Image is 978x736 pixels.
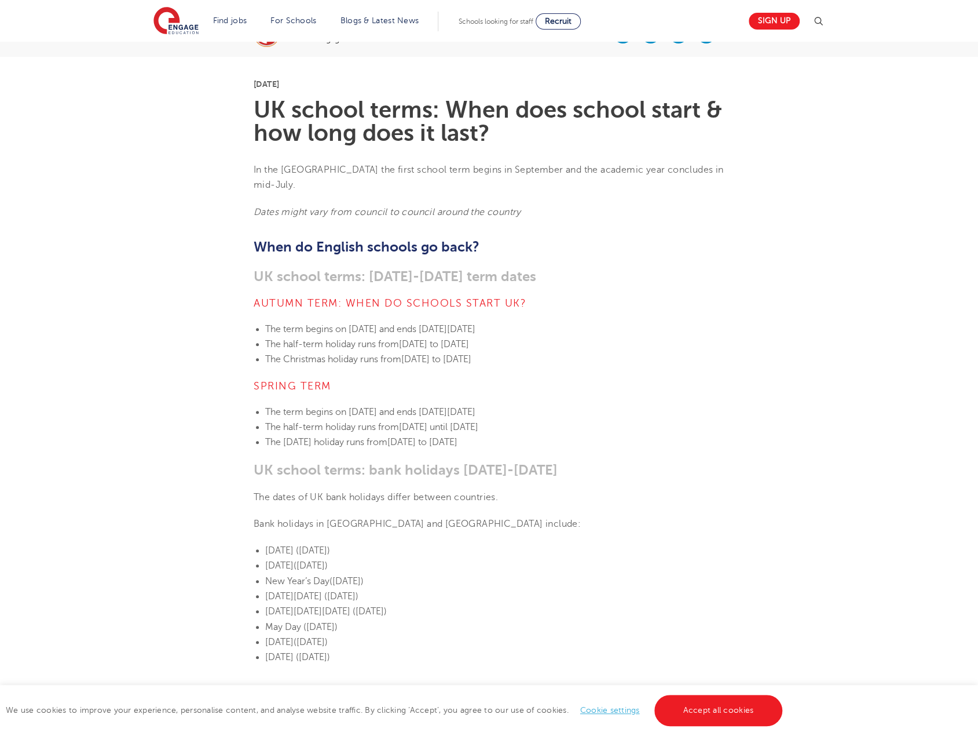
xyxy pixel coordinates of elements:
[265,606,387,617] span: [DATE][DATE][DATE] ([DATE])
[265,324,346,334] span: The term begins on
[265,407,346,417] span: The term begins on
[254,237,724,257] h2: When do English schools go back?
[6,706,785,715] span: We use cookies to improve your experience, personalise content, and analyse website traffic. By c...
[265,591,358,602] span: [DATE][DATE] ([DATE])
[254,380,331,392] span: Spring term
[265,637,294,647] span: [DATE]
[340,16,419,25] a: Blogs & Latest News
[254,80,724,88] p: [DATE]
[213,16,247,25] a: Find jobs
[254,268,536,285] span: UK school terms: [DATE]-[DATE] term dates
[387,437,457,447] span: [DATE] to [DATE]
[580,706,640,715] a: Cookie settings
[545,17,572,25] span: Recruit
[329,576,364,586] span: ([DATE])
[296,545,330,556] span: ([DATE])
[265,560,294,571] span: [DATE]
[265,339,399,349] span: The half-term holiday runs from
[254,207,521,217] em: Dates might vary from council to council around the country
[536,13,581,30] a: Recruit
[349,324,475,334] span: [DATE] and ends [DATE][DATE]
[254,519,581,529] span: Bank holidays in [GEOGRAPHIC_DATA] and [GEOGRAPHIC_DATA] include:
[265,622,338,632] span: May Day ([DATE])
[270,16,316,25] a: For Schools
[254,684,618,700] span: UK school terms: how to make the most of your holiday
[459,17,533,25] span: Schools looking for staff
[294,560,328,571] span: ([DATE])
[265,354,401,365] span: The Christmas holiday runs from
[153,7,199,36] img: Engage Education
[254,99,724,145] h1: UK school terms: When does school start & how long does it last?
[265,545,294,556] span: [DATE]
[254,297,526,309] span: Autumn term: When do schools start UK?
[401,354,471,365] span: [DATE] to [DATE]
[265,576,329,586] span: New Year’s Day
[254,462,558,478] span: UK school terms: bank holidays [DATE]-[DATE]
[254,492,498,502] span: The dates of UK bank holidays differ between countries.
[294,637,328,647] span: ([DATE])
[399,422,478,432] span: [DATE] until [DATE]
[654,695,783,726] a: Accept all cookies
[265,422,399,432] span: The half-term holiday runs from
[254,165,723,190] span: In the [GEOGRAPHIC_DATA] the first school term begins in September and the academic year conclude...
[349,407,475,417] span: [DATE] and ends [DATE][DATE]
[399,339,469,349] span: [DATE] to [DATE]
[265,437,387,447] span: The [DATE] holiday runs from
[749,13,800,30] a: Sign up
[265,652,330,662] span: [DATE] ([DATE])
